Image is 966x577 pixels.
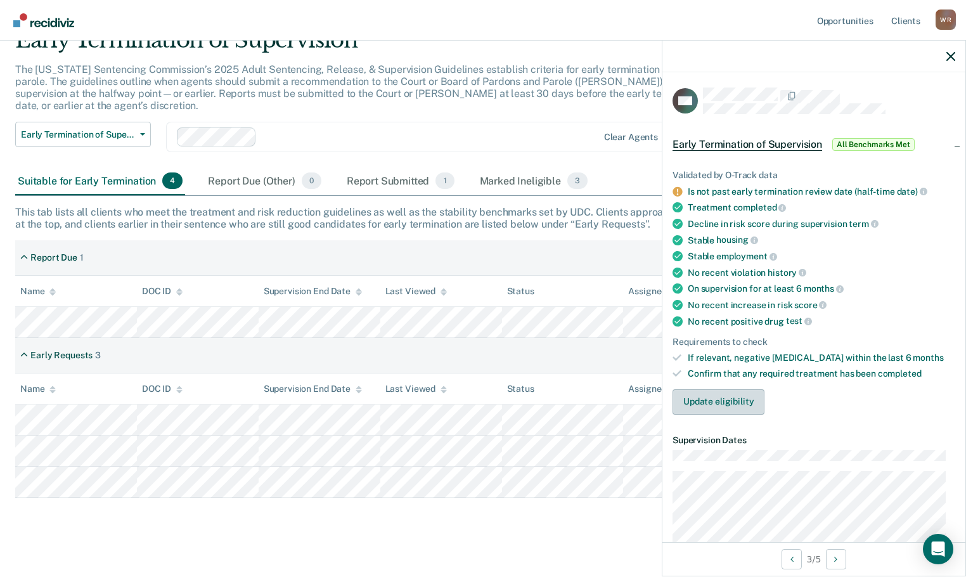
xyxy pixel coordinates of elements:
span: Early Termination of Supervision [21,129,135,140]
span: 1 [435,172,454,189]
div: Stable [688,250,955,262]
div: 3 / 5 [662,542,965,576]
button: Profile dropdown button [936,10,956,30]
img: Recidiviz [13,13,74,27]
div: Supervision End Date [264,286,362,297]
div: Requirements to check [673,337,955,347]
dt: Supervision Dates [673,435,955,446]
div: 1 [80,252,84,263]
div: DOC ID [142,286,183,297]
div: Status [507,384,534,394]
div: DOC ID [142,384,183,394]
div: Report Submitted [344,167,457,195]
div: Assigned to [628,384,688,394]
div: Status [507,286,534,297]
div: No recent violation [688,267,955,278]
button: Update eligibility [673,389,764,415]
span: completed [878,368,922,379]
span: employment [716,251,776,261]
span: months [804,283,844,294]
div: 3 [95,350,101,361]
div: Report Due (Other) [205,167,323,195]
span: history [768,268,806,278]
div: Open Intercom Messenger [923,534,953,564]
div: Decline in risk score during supervision [688,218,955,230]
div: Early Termination of SupervisionAll Benchmarks Met [662,124,965,165]
div: Name [20,286,56,297]
div: This tab lists all clients who meet the treatment and risk reduction guidelines as well as the st... [15,206,951,230]
div: Is not past early termination review date (half-time date) [688,186,955,197]
div: Last Viewed [385,286,447,297]
div: If relevant, negative [MEDICAL_DATA] within the last 6 [688,353,955,363]
div: Early Termination of Supervision [15,27,740,63]
div: Assigned to [628,286,688,297]
span: completed [733,202,787,212]
span: housing [716,235,758,245]
div: No recent increase in risk [688,299,955,311]
div: Name [20,384,56,394]
div: W R [936,10,956,30]
div: On supervision for at least 6 [688,283,955,294]
span: All Benchmarks Met [832,138,915,151]
div: Stable [688,235,955,246]
div: Marked Ineligible [477,167,591,195]
button: Next Opportunity [826,549,846,569]
span: Early Termination of Supervision [673,138,822,151]
span: 4 [162,172,183,189]
div: Supervision End Date [264,384,362,394]
p: The [US_STATE] Sentencing Commission’s 2025 Adult Sentencing, Release, & Supervision Guidelines e... [15,63,739,112]
span: test [786,316,812,326]
span: term [849,219,878,229]
div: Confirm that any required treatment has been [688,368,955,379]
div: No recent positive drug [688,316,955,327]
div: Early Requests [30,350,93,361]
span: months [913,353,943,363]
div: Last Viewed [385,384,447,394]
div: Report Due [30,252,77,263]
div: Validated by O-Track data [673,170,955,181]
div: Suitable for Early Termination [15,167,185,195]
div: Clear agents [604,132,658,143]
button: Previous Opportunity [782,549,802,569]
div: Treatment [688,202,955,213]
span: score [794,300,827,310]
span: 0 [302,172,321,189]
span: 3 [567,172,588,189]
